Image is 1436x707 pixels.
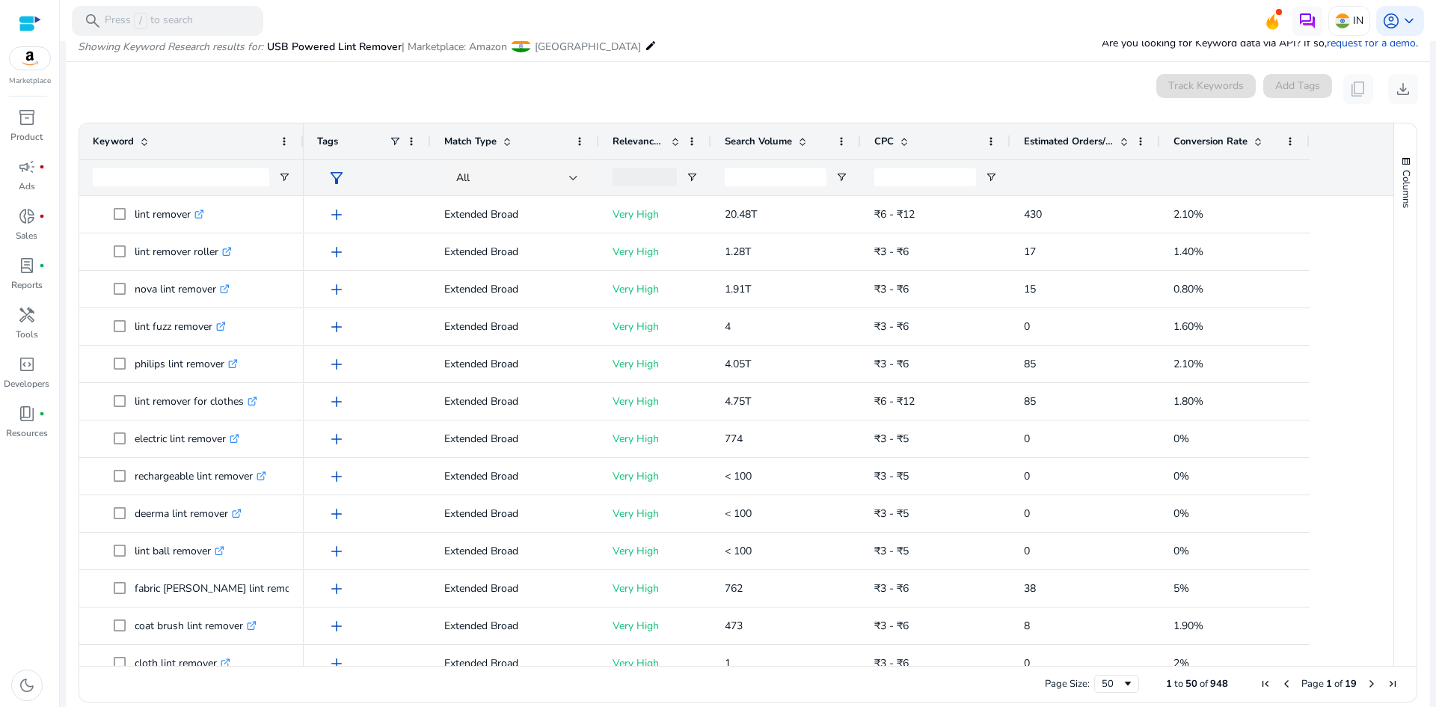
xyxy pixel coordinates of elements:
[874,135,894,148] span: CPC
[835,171,847,183] button: Open Filter Menu
[10,47,50,70] img: amazon.svg
[444,536,586,566] p: Extended Broad
[18,158,36,176] span: campaign
[725,469,752,483] span: < 100
[725,245,751,259] span: 1.28T
[328,281,346,299] span: add
[1173,581,1189,596] span: 5%
[1280,678,1292,690] div: Previous Page
[135,423,239,454] p: electric lint remover
[1185,677,1197,691] span: 50
[10,130,43,144] p: Product
[985,171,997,183] button: Open Filter Menu
[135,311,226,342] p: lint fuzz remover
[328,542,346,560] span: add
[456,171,470,185] span: All
[1024,619,1030,633] span: 8
[1353,7,1363,34] p: IN
[444,349,586,379] p: Extended Broad
[874,544,909,558] span: ₹3 - ₹5
[1210,677,1228,691] span: 948
[725,432,743,446] span: 774
[1173,656,1189,670] span: 2%
[874,656,909,670] span: ₹3 - ₹6
[1166,677,1172,691] span: 1
[1024,432,1030,446] span: 0
[328,169,346,187] span: filter_alt
[444,199,586,230] p: Extended Broad
[613,610,698,641] p: Very High
[874,319,909,334] span: ₹3 - ₹6
[613,311,698,342] p: Very High
[1024,245,1036,259] span: 17
[444,461,586,492] p: Extended Broad
[645,37,657,55] mat-icon: edit
[1366,678,1378,690] div: Next Page
[1173,469,1189,483] span: 0%
[18,355,36,373] span: code_blocks
[1173,544,1189,558] span: 0%
[134,13,147,29] span: /
[1173,319,1203,334] span: 1.60%
[613,423,698,454] p: Very High
[1094,675,1139,693] div: Page Size
[1045,677,1090,691] div: Page Size:
[1024,506,1030,521] span: 0
[18,405,36,423] span: book_4
[135,610,257,641] p: coat brush lint remover
[1382,12,1400,30] span: account_circle
[444,610,586,641] p: Extended Broad
[444,648,586,679] p: Extended Broad
[874,207,915,221] span: ₹6 - ₹12
[328,243,346,261] span: add
[78,40,263,54] i: Showing Keyword Research results for:
[725,619,743,633] span: 473
[1024,207,1042,221] span: 430
[613,461,698,492] p: Very High
[135,274,230,304] p: nova lint remover
[1024,357,1036,371] span: 85
[725,581,743,596] span: 762
[613,274,698,304] p: Very High
[135,236,232,267] p: lint remover roller
[613,498,698,529] p: Very High
[39,411,45,417] span: fiber_manual_record
[1102,677,1122,691] div: 50
[874,357,909,371] span: ₹3 - ₹6
[874,394,915,408] span: ₹6 - ₹12
[444,386,586,417] p: Extended Broad
[1326,677,1332,691] span: 1
[1335,13,1350,28] img: in.svg
[725,656,731,670] span: 1
[1024,135,1114,148] span: Estimated Orders/Month
[1387,678,1399,690] div: Last Page
[444,573,586,604] p: Extended Broad
[135,386,257,417] p: lint remover for clothes
[1173,357,1203,371] span: 2.10%
[874,282,909,296] span: ₹3 - ₹6
[328,206,346,224] span: add
[1173,245,1203,259] span: 1.40%
[11,278,43,292] p: Reports
[874,581,909,596] span: ₹3 - ₹6
[444,423,586,454] p: Extended Broad
[135,461,266,492] p: rechargeable lint remover
[317,135,338,148] span: Tags
[444,236,586,267] p: Extended Broad
[613,236,698,267] p: Very High
[535,40,641,54] span: [GEOGRAPHIC_DATA]
[18,108,36,126] span: inventory_2
[135,349,238,379] p: philips lint remover
[19,180,35,193] p: Ads
[16,229,37,242] p: Sales
[613,573,698,604] p: Very High
[135,536,224,566] p: lint ball remover
[1173,394,1203,408] span: 1.80%
[1399,170,1413,208] span: Columns
[1334,677,1343,691] span: of
[1024,581,1036,596] span: 38
[1388,74,1418,104] button: download
[1200,677,1208,691] span: of
[1024,319,1030,334] span: 0
[328,655,346,673] span: add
